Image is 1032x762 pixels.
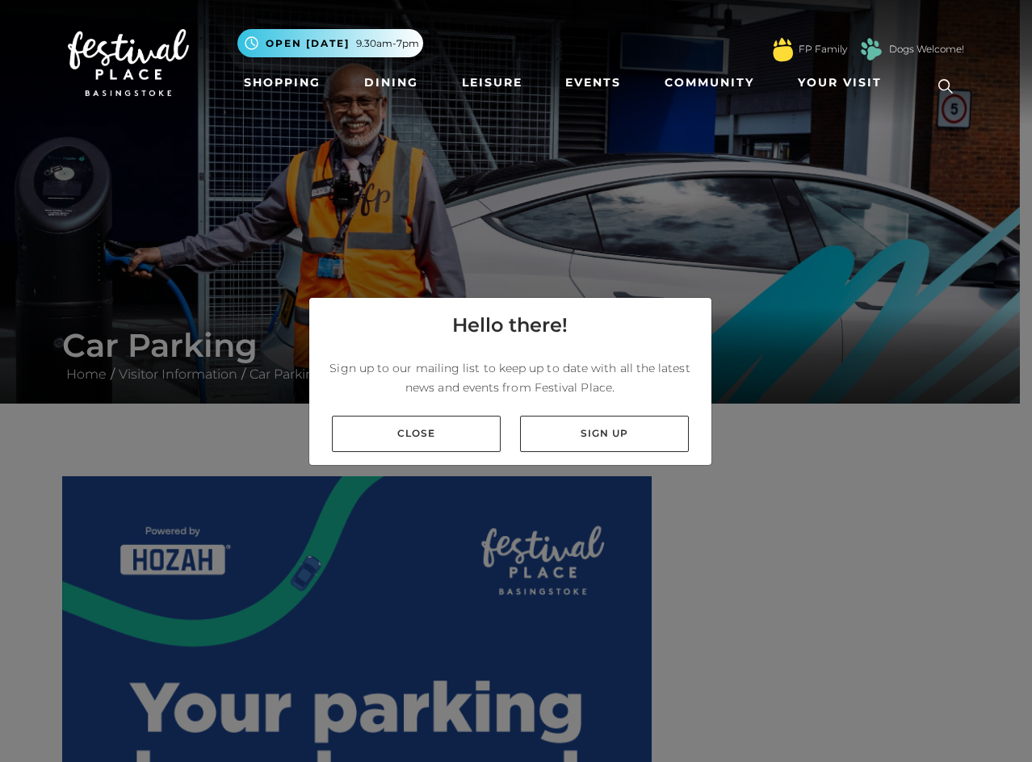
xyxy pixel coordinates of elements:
button: Open [DATE] 9.30am-7pm [237,29,423,57]
a: FP Family [799,42,847,57]
a: Dining [358,68,425,98]
a: Events [559,68,627,98]
a: Community [658,68,761,98]
h4: Hello there! [452,311,568,340]
a: Sign up [520,416,689,452]
span: Your Visit [798,74,882,91]
span: 9.30am-7pm [356,36,419,51]
span: Open [DATE] [266,36,350,51]
a: Leisure [455,68,529,98]
p: Sign up to our mailing list to keep up to date with all the latest news and events from Festival ... [322,358,698,397]
a: Your Visit [791,68,896,98]
a: Dogs Welcome! [889,42,964,57]
a: Close [332,416,501,452]
img: Festival Place Logo [68,29,189,97]
a: Shopping [237,68,327,98]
